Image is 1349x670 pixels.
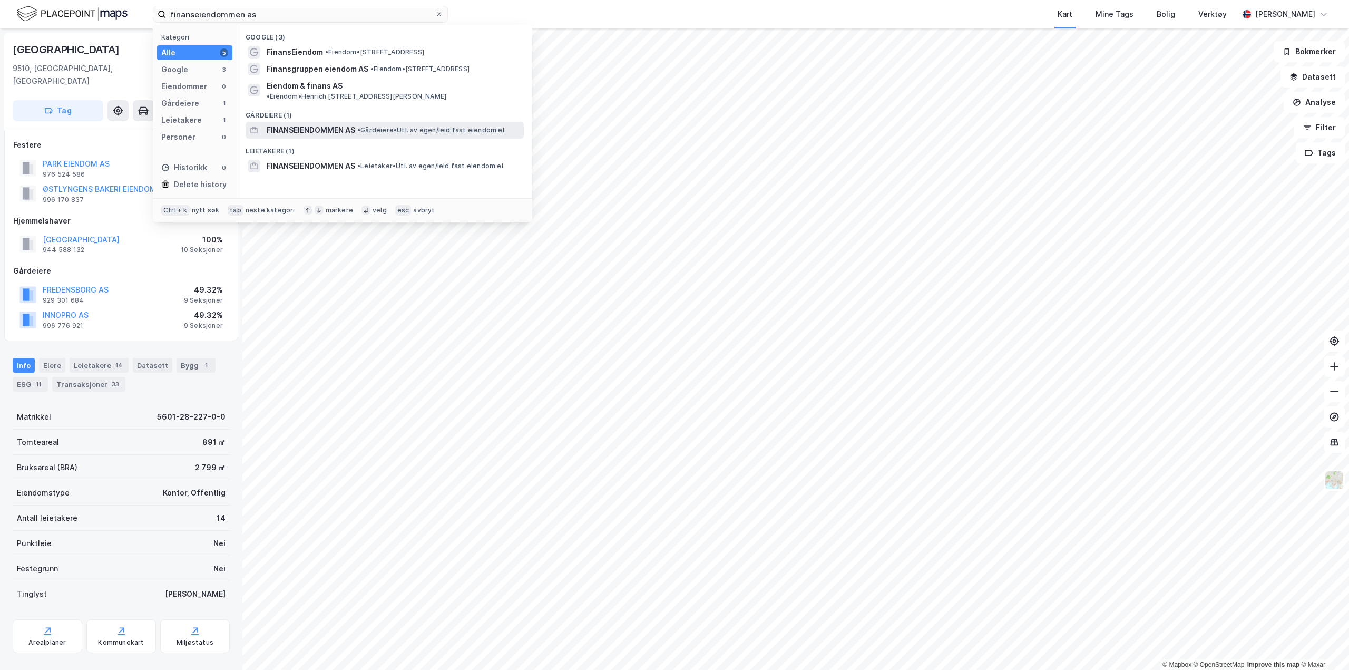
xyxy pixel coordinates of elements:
div: Mine Tags [1096,8,1133,21]
div: Google [161,63,188,76]
div: 14 [217,512,226,525]
div: 5601-28-227-0-0 [157,411,226,423]
div: markere [326,206,353,215]
button: Datasett [1280,66,1345,88]
div: Hjemmelshaver [13,215,229,227]
div: Arealplaner [28,638,66,647]
div: Kontrollprogram for chat [1296,619,1349,670]
div: [GEOGRAPHIC_DATA] [13,41,122,58]
div: avbryt [413,206,435,215]
div: 0 [220,133,228,141]
div: 1 [220,116,228,124]
div: 2 799 ㎡ [195,461,226,474]
span: Gårdeiere • Utl. av egen/leid fast eiendom el. [357,126,506,134]
img: Z [1324,470,1344,490]
div: 976 524 586 [43,170,85,179]
div: 49.32% [184,284,223,296]
div: 9 Seksjoner [184,322,223,330]
div: 49.32% [184,309,223,322]
div: 929 301 684 [43,296,84,305]
div: 10 Seksjoner [181,246,223,254]
div: Historikk [161,161,207,174]
span: • [267,92,270,100]
span: Eiendom • [STREET_ADDRESS] [325,48,424,56]
div: 3 [220,65,228,74]
div: 891 ㎡ [202,436,226,449]
span: Finansgruppen eiendom AS [267,63,368,75]
div: Leietakere [161,114,202,127]
span: FinansEiendom [267,46,323,59]
a: OpenStreetMap [1194,661,1245,668]
span: • [357,126,360,134]
iframe: Chat Widget [1296,619,1349,670]
img: logo.f888ab2527a4732fd821a326f86c7f29.svg [17,5,128,23]
button: Tags [1296,142,1345,163]
button: Bokmerker [1274,41,1345,62]
div: Ctrl + k [161,205,190,216]
div: Nei [213,562,226,575]
div: Eiere [39,358,65,373]
div: 14 [113,360,124,371]
div: neste kategori [246,206,295,215]
div: Personer [161,131,195,143]
div: 5 [220,48,228,57]
div: Miljøstatus [177,638,213,647]
span: • [357,162,360,170]
div: 0 [220,163,228,172]
div: Eiendommer [161,80,207,93]
button: Analyse [1284,92,1345,113]
div: Kommunekart [98,638,144,647]
div: Leietakere (1) [237,139,532,158]
a: Mapbox [1162,661,1191,668]
div: Gårdeiere (1) [237,103,532,122]
div: Matrikkel [17,411,51,423]
div: Kontor, Offentlig [163,487,226,499]
div: Datasett [133,358,172,373]
div: Kart [1058,8,1072,21]
span: FINANSEIENDOMMEN AS [267,160,355,172]
div: Tomteareal [17,436,59,449]
div: [PERSON_NAME] [165,588,226,600]
div: 996 170 837 [43,196,84,204]
span: Eiendom • Henrich [STREET_ADDRESS][PERSON_NAME] [267,92,446,101]
div: 944 588 132 [43,246,84,254]
div: 0 [220,82,228,91]
div: Google (3) [237,25,532,44]
div: Transaksjoner [52,377,125,392]
div: Eiendomstype [17,487,70,499]
div: tab [228,205,243,216]
div: Festere [13,139,229,151]
span: • [325,48,328,56]
div: 9 Seksjoner [184,296,223,305]
button: Tag [13,100,103,121]
div: Gårdeiere [161,97,199,110]
div: 11 [33,379,44,390]
div: 1 [220,99,228,108]
input: Søk på adresse, matrikkel, gårdeiere, leietakere eller personer [166,6,435,22]
div: Tinglyst [17,588,47,600]
button: Filter [1294,117,1345,138]
span: Eiendom • [STREET_ADDRESS] [370,65,470,73]
div: Delete history [174,178,227,191]
div: esc [395,205,412,216]
div: Antall leietakere [17,512,77,525]
div: Leietakere [70,358,129,373]
span: • [370,65,374,73]
div: 100% [181,234,223,246]
span: Leietaker • Utl. av egen/leid fast eiendom el. [357,162,505,170]
div: Festegrunn [17,562,58,575]
a: Improve this map [1247,661,1299,668]
div: Bruksareal (BRA) [17,461,77,474]
div: Kategori [161,33,232,41]
div: 9510, [GEOGRAPHIC_DATA], [GEOGRAPHIC_DATA] [13,62,185,88]
div: Bygg [177,358,216,373]
div: Nei [213,537,226,550]
div: nytt søk [192,206,220,215]
div: Bolig [1157,8,1175,21]
div: 33 [110,379,121,390]
div: 996 776 921 [43,322,83,330]
div: 1 [201,360,211,371]
div: velg [373,206,387,215]
div: [PERSON_NAME] [1255,8,1315,21]
span: FINANSEIENDOMMEN AS [267,124,355,137]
